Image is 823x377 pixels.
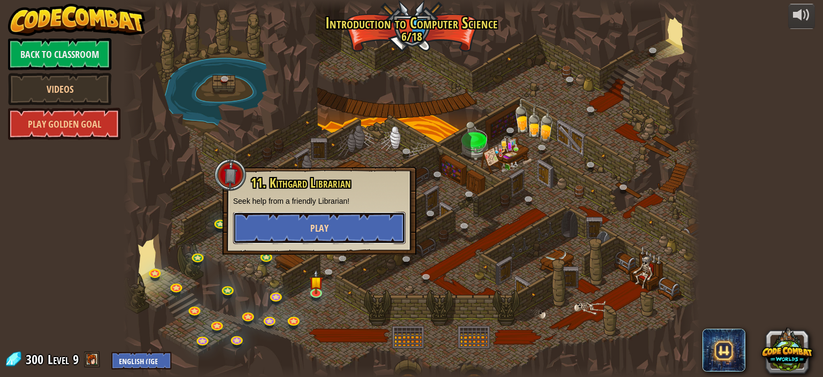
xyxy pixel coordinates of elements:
a: Play Golden Goal [8,108,121,140]
span: Play [310,221,328,235]
span: Level [48,351,69,368]
span: 300 [26,351,47,368]
p: Seek help from a friendly Librarian! [233,196,406,206]
img: CodeCombat - Learn how to code by playing a game [8,4,145,36]
button: Adjust volume [788,4,815,29]
span: 9 [73,351,79,368]
a: Videos [8,73,111,105]
img: level-banner-started.png [309,270,323,294]
a: Back to Classroom [8,38,111,70]
button: Play [233,212,406,244]
span: 11. Kithgard Librarian [251,174,351,192]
